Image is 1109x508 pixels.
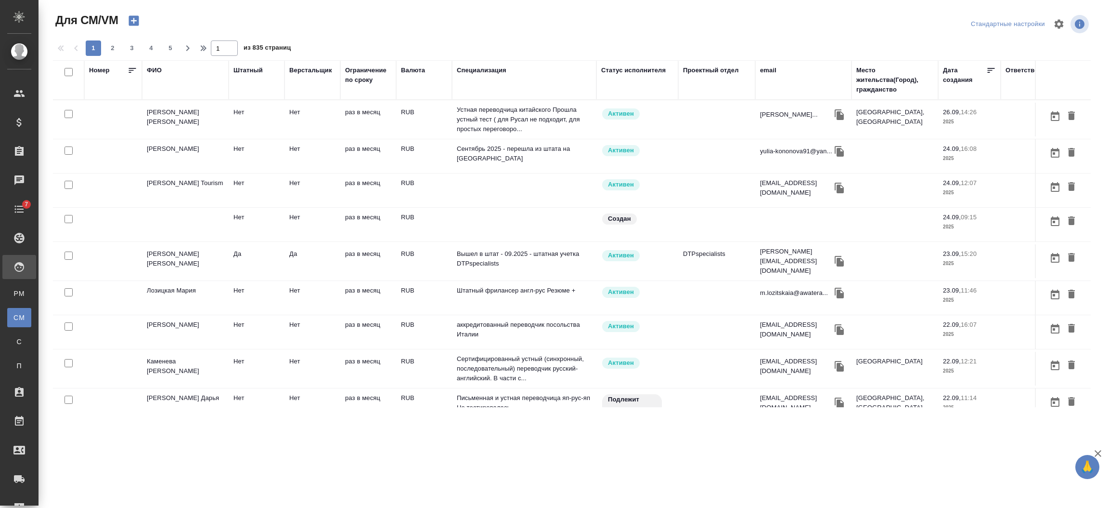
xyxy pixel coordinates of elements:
td: [GEOGRAPHIC_DATA], [GEOGRAPHIC_DATA] [851,103,938,136]
span: из 835 страниц [244,42,291,56]
button: Удалить [1063,249,1080,267]
td: Нет [284,352,340,386]
p: 2025 [943,222,996,232]
p: 16:08 [961,145,977,152]
p: [EMAIL_ADDRESS][DOMAIN_NAME] [760,357,832,376]
td: раз в месяц [340,174,396,207]
span: 5 [163,43,178,53]
button: Скопировать [832,254,847,268]
p: 12:21 [961,358,977,365]
span: Для СМ/VM [53,13,118,28]
td: Нет [229,281,284,315]
td: RUB [396,139,452,173]
td: Нет [229,352,284,386]
p: [EMAIL_ADDRESS][DOMAIN_NAME] [760,320,832,339]
p: 14:26 [961,108,977,116]
td: Нет [229,208,284,241]
button: 2 [105,40,120,56]
div: Верстальщик [289,66,332,75]
td: Нет [284,208,340,241]
button: Удалить [1063,107,1080,125]
p: yulia-kononova91@yan... [760,147,832,156]
td: Да [284,244,340,278]
p: 23.09, [943,287,961,294]
td: [GEOGRAPHIC_DATA] [851,352,938,386]
td: [PERSON_NAME] [PERSON_NAME] [142,244,229,278]
p: 23.09, [943,250,961,257]
td: Нет [284,281,340,315]
td: раз в месяц [340,352,396,386]
span: 4 [143,43,159,53]
div: ФИО [147,66,162,75]
button: Открыть календарь загрузки [1047,178,1063,196]
p: Сертифицированный устный (синхронный, последовательный) переводчик русский-английский. В части с... [457,354,592,383]
p: Активен [608,146,634,155]
td: раз в месяц [340,315,396,349]
button: Удалить [1063,357,1080,374]
div: Место жительства(Город), гражданство [856,66,933,94]
button: Открыть календарь загрузки [1047,357,1063,374]
p: 26.09, [943,108,961,116]
td: [PERSON_NAME] [142,139,229,173]
td: [PERSON_NAME] Tourism [142,174,229,207]
p: 2025 [943,117,996,127]
div: Ответственный [1006,66,1055,75]
span: 2 [105,43,120,53]
span: 🙏 [1079,457,1096,477]
a: 7 [2,197,36,221]
div: email [760,66,776,75]
td: раз в месяц [340,103,396,136]
td: Нет [284,174,340,207]
td: RUB [396,244,452,278]
div: Штатный [233,66,263,75]
div: Рядовой исполнитель: назначай с учетом рейтинга [601,249,673,262]
div: Валюта [401,66,425,75]
button: Открыть календарь загрузки [1047,320,1063,338]
td: RUB [396,208,452,241]
button: Удалить [1063,144,1080,162]
p: [PERSON_NAME][EMAIL_ADDRESS][DOMAIN_NAME] [760,247,832,276]
p: 2025 [943,154,996,163]
p: Активен [608,251,634,260]
td: раз в месяц [340,281,396,315]
td: раз в месяц [340,139,396,173]
td: Нет [229,174,284,207]
div: Специализация [457,66,506,75]
p: m.lozitskaia@awatera... [760,288,828,298]
button: Скопировать [832,181,847,195]
p: 12:07 [961,179,977,187]
td: Нет [284,139,340,173]
p: Активен [608,287,634,297]
div: Рядовой исполнитель: назначай с учетом рейтинга [601,107,673,120]
button: Создать [122,13,145,29]
button: Удалить [1063,393,1080,411]
p: 24.09, [943,179,961,187]
td: DTPspecialists [678,244,755,278]
p: Вышел в штат - 09.2025 - штатная учетка DTPspecialists [457,249,592,268]
button: 3 [124,40,140,56]
button: 🙏 [1075,455,1099,479]
td: [GEOGRAPHIC_DATA], [GEOGRAPHIC_DATA] [851,388,938,422]
span: Посмотреть информацию [1070,15,1091,33]
p: 2025 [943,295,996,305]
td: Нет [229,103,284,136]
div: Проектный отдел [683,66,739,75]
td: Да [229,244,284,278]
span: CM [12,313,26,322]
div: Дата создания [943,66,986,85]
div: Рядовой исполнитель: назначай с учетом рейтинга [601,320,673,333]
td: Нет [284,103,340,136]
span: 7 [19,200,34,209]
p: 15:20 [961,250,977,257]
div: Статус исполнителя [601,66,666,75]
button: Открыть календарь загрузки [1047,286,1063,304]
td: Нет [229,315,284,349]
a: CM [7,308,31,327]
div: Рядовой исполнитель: назначай с учетом рейтинга [601,144,673,157]
button: 5 [163,40,178,56]
td: RUB [396,281,452,315]
button: Скопировать [832,144,847,159]
p: [EMAIL_ADDRESS][DOMAIN_NAME] [760,393,832,413]
td: Каменева [PERSON_NAME] [142,352,229,386]
button: Удалить [1063,178,1080,196]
